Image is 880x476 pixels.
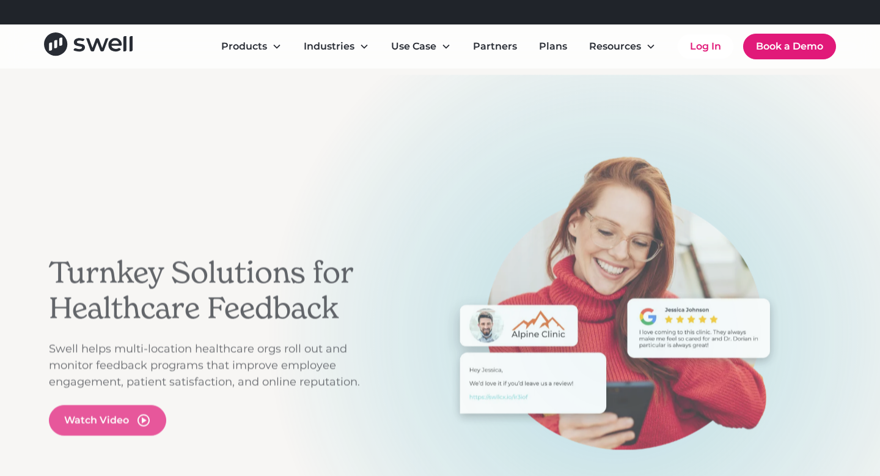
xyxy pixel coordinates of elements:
[49,405,166,436] a: open lightbox
[221,39,267,54] div: Products
[589,39,641,54] div: Resources
[49,341,379,390] p: Swell helps multi-location healthcare orgs roll out and monitor feedback programs that improve em...
[529,34,577,59] a: Plans
[294,34,379,59] div: Industries
[381,34,461,59] div: Use Case
[44,32,133,60] a: home
[391,39,436,54] div: Use Case
[211,34,291,59] div: Products
[678,34,733,59] a: Log In
[304,39,354,54] div: Industries
[463,34,527,59] a: Partners
[743,34,836,59] a: Book a Demo
[64,413,129,428] div: Watch Video
[579,34,665,59] div: Resources
[49,255,379,325] h2: Turnkey Solutions for Healthcare Feedback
